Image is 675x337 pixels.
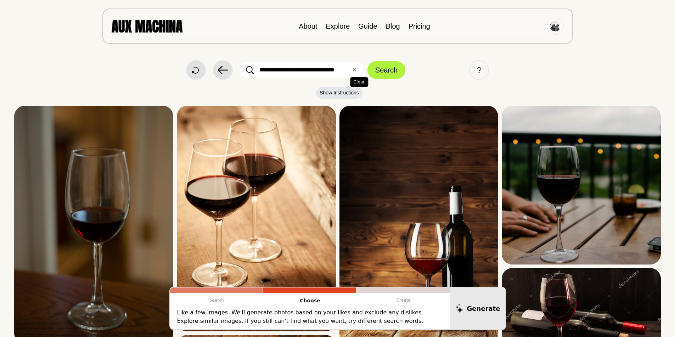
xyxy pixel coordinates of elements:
[469,60,489,80] button: Help
[367,61,405,79] button: Search
[316,87,362,99] button: Show Instructions
[352,66,356,74] button: ✕Clear
[326,22,350,30] a: Explore
[357,293,450,307] p: Create
[263,293,357,308] p: Choose
[177,308,443,325] p: Like a few images. We'll generate photos based on your likes and exclude any dislikes. Explore si...
[170,293,264,307] p: Search
[350,77,368,87] span: Clear
[177,106,336,331] img: Search result
[386,22,400,30] a: Blog
[550,21,561,31] img: Avatar
[409,22,430,30] a: Pricing
[502,106,661,265] img: Search result
[358,22,377,30] a: Guide
[450,287,505,329] button: Generate
[299,22,317,30] a: About
[112,20,182,32] img: AUX MACHINA
[213,60,233,80] button: Back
